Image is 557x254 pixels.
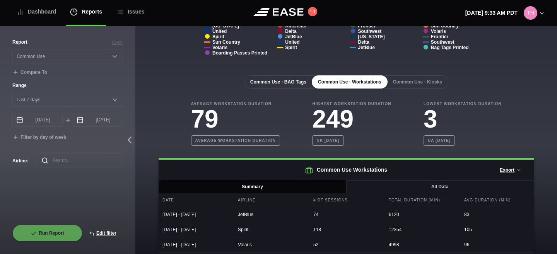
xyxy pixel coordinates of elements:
div: Total Duration (min) [385,193,458,207]
button: 14 [308,7,317,16]
button: Export [493,162,528,179]
h3: 79 [191,107,280,131]
tspan: Spirit [285,45,297,50]
div: 12354 [385,222,458,237]
tspan: Volaris [431,29,446,34]
tspan: Frontier [431,34,449,39]
tspan: Sun Country [212,39,240,45]
div: [DATE] - [DATE] [159,237,232,252]
tspan: American [285,23,306,29]
tspan: [US_STATE] [212,23,239,29]
tspan: JetBlue [358,45,375,50]
h3: 249 [312,107,391,131]
img: 80ca9e2115b408c1dc8c56a444986cd3 [524,6,537,20]
tspan: United [285,39,299,45]
tspan: Bag Tags Printed [431,45,469,50]
b: UA [DATE] [424,135,455,146]
label: Report [12,39,27,46]
h3: 3 [424,107,501,131]
div: 6120 [385,207,458,222]
tspan: Southwest [431,39,454,45]
tspan: Volaris [212,45,227,50]
button: Common Use - BAG Tags [244,75,313,89]
div: 52 [309,237,383,252]
input: mm/dd/yyyy [12,113,63,127]
label: Range [12,82,123,89]
button: Common Use - Kiosks [387,75,448,89]
div: 74 [309,207,383,222]
input: mm/dd/yyyy [73,113,123,127]
div: JetBlue [234,207,308,222]
button: Compare To [12,70,47,76]
div: 96 [460,237,534,252]
b: Highest Workstation Duration [312,101,391,107]
button: Clear [112,39,123,46]
button: Edit filter [82,225,123,242]
div: 118 [309,222,383,237]
p: [DATE] 9:33 AM PDT [465,9,518,17]
b: Average Workstation Duration [191,101,280,107]
div: 83 [460,207,534,222]
label: Airline : [12,157,25,164]
div: Spirit [234,222,308,237]
tspan: Delta [285,29,297,34]
div: Date [159,193,232,207]
div: Volaris [234,237,308,252]
input: Search... [38,153,123,167]
tspan: United [212,29,227,34]
tspan: JetBlue [285,34,302,39]
div: # of Sessions [309,193,383,207]
tspan: Delta [358,39,370,45]
button: Filter by day of week [12,135,66,141]
div: 4998 [385,237,458,252]
div: Avg Duration (min) [460,193,534,207]
button: All Data [346,180,534,193]
tspan: Sun Country [431,23,459,29]
tspan: [US_STATE] [358,34,385,39]
tspan: Boarding Passes Printed [212,50,267,56]
b: NK [DATE] [312,135,343,146]
tspan: Frontier [358,23,376,29]
div: Airline [234,193,308,207]
b: Lowest Workstation Duration [424,101,501,107]
h2: Common Use Workstations [159,160,534,180]
tspan: Spirit [212,34,224,39]
button: Summary [159,180,347,193]
b: Average workstation duration [191,135,280,146]
button: Common Use - Workstations [312,75,388,89]
div: 105 [460,222,534,237]
div: [DATE] - [DATE] [159,222,232,237]
div: [DATE] - [DATE] [159,207,232,222]
tspan: Southwest [358,29,382,34]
